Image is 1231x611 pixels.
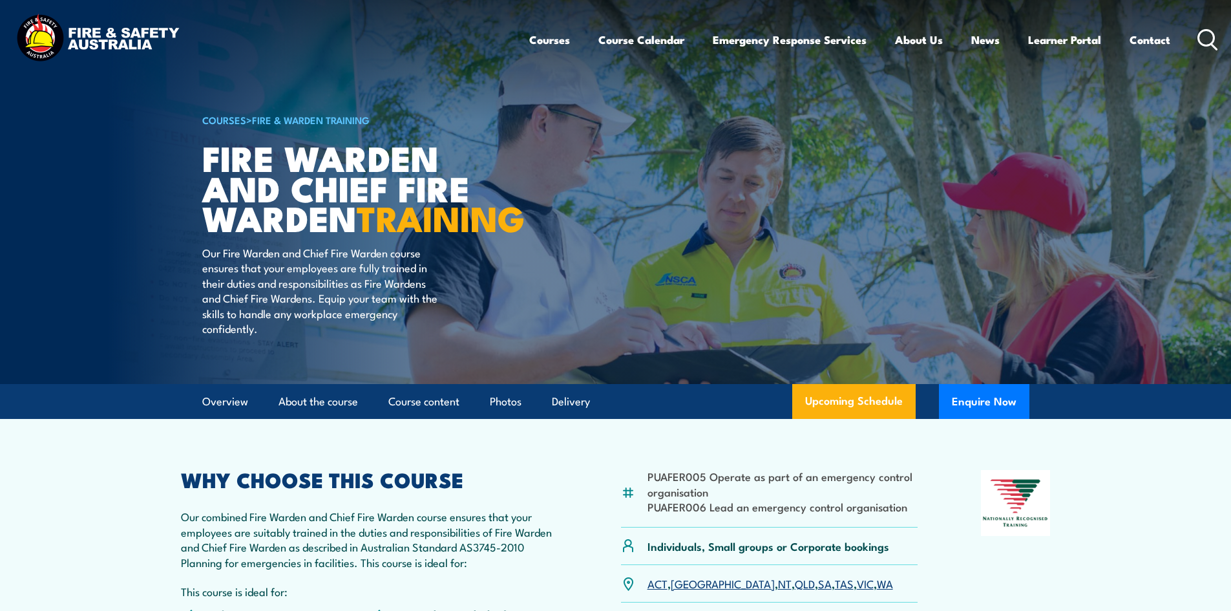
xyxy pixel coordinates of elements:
[647,539,889,553] p: Individuals, Small groups or Corporate bookings
[792,384,916,419] a: Upcoming Schedule
[795,575,815,591] a: QLD
[981,470,1051,536] img: Nationally Recognised Training logo.
[647,469,918,499] li: PUAFER005 Operate as part of an emergency control organisation
[818,575,832,591] a: SA
[895,23,943,57] a: About Us
[971,23,1000,57] a: News
[778,575,792,591] a: NT
[552,385,590,419] a: Delivery
[647,576,893,591] p: , , , , , , ,
[647,575,668,591] a: ACT
[357,190,525,244] strong: TRAINING
[202,113,246,127] a: COURSES
[181,584,558,599] p: This course is ideal for:
[877,575,893,591] a: WA
[181,470,558,488] h2: WHY CHOOSE THIS COURSE
[671,575,775,591] a: [GEOGRAPHIC_DATA]
[388,385,459,419] a: Course content
[202,245,438,336] p: Our Fire Warden and Chief Fire Warden course ensures that your employees are fully trained in the...
[252,113,370,127] a: Fire & Warden Training
[647,499,918,514] li: PUAFER006 Lead an emergency control organisation
[202,142,521,233] h1: Fire Warden and Chief Fire Warden
[490,385,521,419] a: Photos
[835,575,854,591] a: TAS
[181,509,558,570] p: Our combined Fire Warden and Chief Fire Warden course ensures that your employees are suitably tr...
[529,23,570,57] a: Courses
[1028,23,1101,57] a: Learner Portal
[713,23,867,57] a: Emergency Response Services
[1130,23,1170,57] a: Contact
[202,112,521,127] h6: >
[598,23,684,57] a: Course Calendar
[279,385,358,419] a: About the course
[202,385,248,419] a: Overview
[857,575,874,591] a: VIC
[939,384,1029,419] button: Enquire Now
